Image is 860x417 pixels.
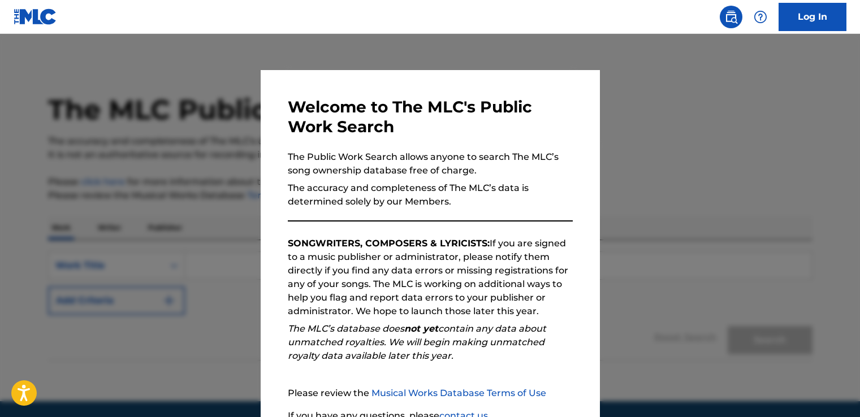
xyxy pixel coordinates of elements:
[754,10,767,24] img: help
[288,386,573,400] p: Please review the
[371,388,546,398] a: Musical Works Database Terms of Use
[288,238,490,249] strong: SONGWRITERS, COMPOSERS & LYRICISTS:
[724,10,738,24] img: search
[720,6,742,28] a: Public Search
[288,181,573,208] p: The accuracy and completeness of The MLC’s data is determined solely by our Members.
[779,3,846,31] a: Log In
[288,237,573,318] p: If you are signed to a music publisher or administrator, please notify them directly if you find ...
[404,323,438,334] strong: not yet
[288,97,573,137] h3: Welcome to The MLC's Public Work Search
[288,150,573,177] p: The Public Work Search allows anyone to search The MLC’s song ownership database free of charge.
[288,323,546,361] em: The MLC’s database does contain any data about unmatched royalties. We will begin making unmatche...
[14,8,57,25] img: MLC Logo
[749,6,772,28] div: Help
